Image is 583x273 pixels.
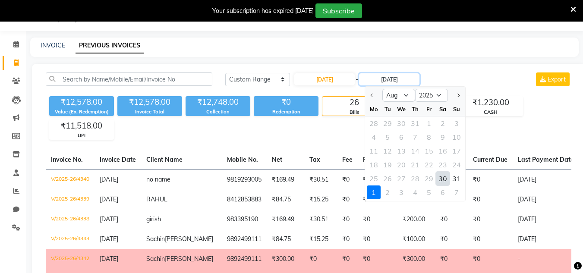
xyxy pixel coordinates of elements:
[381,185,394,199] div: 2
[186,108,250,116] div: Collection
[49,96,114,108] div: ₹12,578.00
[165,235,213,243] span: [PERSON_NAME]
[358,190,397,210] td: ₹0
[222,190,267,210] td: 8412853883
[146,176,170,183] span: no name
[435,210,468,229] td: ₹0
[363,156,392,163] span: Round Off
[513,249,579,269] td: -
[100,156,136,163] span: Invoice Date
[304,249,337,269] td: ₹0
[436,185,450,199] div: 6
[408,102,422,116] div: Th
[367,185,381,199] div: 1
[436,102,450,116] div: Sa
[165,255,213,263] span: [PERSON_NAME]
[322,109,386,116] div: Bills
[435,249,468,269] td: ₹0
[222,229,267,249] td: 9892499111
[100,235,118,243] span: [DATE]
[450,172,463,185] div: Sunday, August 31, 2025
[468,210,513,229] td: ₹0
[146,156,183,163] span: Client Name
[117,96,182,108] div: ₹12,578.00
[49,108,114,116] div: Value (Ex. Redemption)
[450,172,463,185] div: 31
[254,96,318,108] div: ₹0
[536,72,570,86] button: Export
[267,210,304,229] td: ₹169.49
[227,156,258,163] span: Mobile No.
[468,249,513,269] td: ₹0
[450,102,463,116] div: Su
[382,89,415,102] select: Select month
[436,172,450,185] div: Saturday, August 30, 2025
[50,132,113,139] div: UPI
[222,169,267,190] td: 9819293005
[100,176,118,183] span: [DATE]
[408,185,422,199] div: 4
[304,229,337,249] td: ₹15.25
[397,210,435,229] td: ₹200.00
[51,156,83,163] span: Invoice No.
[337,210,358,229] td: ₹0
[46,249,95,269] td: V/2025-26/4342
[304,210,337,229] td: ₹30.51
[359,73,419,85] input: End Date
[468,229,513,249] td: ₹0
[309,156,320,163] span: Tax
[358,210,397,229] td: ₹0
[394,102,408,116] div: We
[548,75,566,83] span: Export
[304,190,337,210] td: ₹15.25
[513,210,579,229] td: [DATE]
[50,120,113,132] div: ₹11,518.00
[394,185,408,199] div: Wednesday, September 3, 2025
[397,229,435,249] td: ₹100.00
[46,72,212,86] input: Search by Name/Mobile/Email/Invoice No
[304,169,337,190] td: ₹30.51
[222,249,267,269] td: 9892499111
[267,169,304,190] td: ₹169.49
[100,255,118,263] span: [DATE]
[381,185,394,199] div: Tuesday, September 2, 2025
[397,249,435,269] td: ₹300.00
[76,38,144,53] a: PREVIOUS INVOICES
[267,229,304,249] td: ₹84.75
[454,88,462,102] button: Next month
[146,215,161,223] span: girish
[513,169,579,190] td: [DATE]
[468,190,513,210] td: ₹0
[254,108,318,116] div: Redemption
[422,185,436,199] div: 5
[146,235,165,243] span: Sachin
[436,185,450,199] div: Saturday, September 6, 2025
[272,156,282,163] span: Net
[408,185,422,199] div: Thursday, September 4, 2025
[513,190,579,210] td: [DATE]
[473,156,507,163] span: Current Due
[294,73,355,85] input: Start Date
[337,169,358,190] td: ₹0
[337,190,358,210] td: ₹0
[322,97,386,109] div: 26
[146,195,167,203] span: RAHUL
[394,185,408,199] div: 3
[356,75,358,84] span: -
[422,185,436,199] div: Friday, September 5, 2025
[358,169,397,190] td: ₹0
[459,97,523,109] div: ₹1,230.00
[367,185,381,199] div: Monday, September 1, 2025
[46,210,95,229] td: V/2025-26/4338
[513,229,579,249] td: [DATE]
[415,89,448,102] select: Select year
[518,156,574,163] span: Last Payment Date
[315,3,362,18] button: Subscribe
[337,229,358,249] td: ₹0
[450,185,463,199] div: Sunday, September 7, 2025
[222,210,267,229] td: 983395190
[436,172,450,185] div: 30
[41,41,65,49] a: INVOICE
[100,215,118,223] span: [DATE]
[267,249,304,269] td: ₹300.00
